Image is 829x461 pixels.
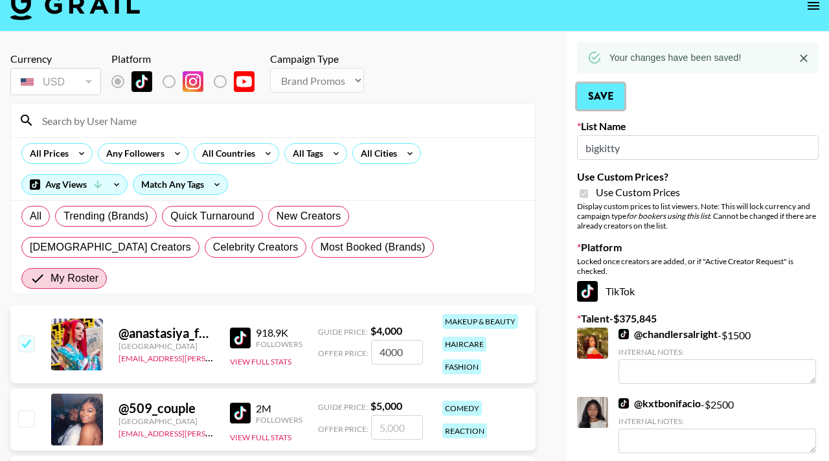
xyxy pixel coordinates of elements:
div: All Countries [194,144,258,163]
div: @ anastasiya_fukkacumi1 [119,325,214,341]
div: All Prices [22,144,71,163]
button: View Full Stats [230,357,291,366]
div: All Cities [353,144,400,163]
span: Use Custom Prices [596,186,680,199]
em: for bookers using this list [626,211,710,221]
span: Offer Price: [318,424,369,434]
div: Currency is locked to USD [10,65,101,98]
span: [DEMOGRAPHIC_DATA] Creators [30,240,191,255]
label: Platform [577,241,819,254]
img: TikTok [131,71,152,92]
span: Celebrity Creators [213,240,299,255]
div: - $ 1500 [619,328,816,384]
button: Close [794,49,813,68]
a: @chandlersalright [619,328,718,341]
label: List Name [577,120,819,133]
span: Offer Price: [318,348,369,358]
img: YouTube [234,71,255,92]
div: TikTok [577,281,819,302]
div: Any Followers [98,144,167,163]
input: 4,000 [371,340,423,365]
span: New Creators [277,208,341,224]
span: My Roster [51,271,98,286]
strong: $ 5,000 [370,399,402,412]
div: Internal Notes: [619,416,816,426]
span: Most Booked (Brands) [320,240,425,255]
div: Locked once creators are added, or if "Active Creator Request" is checked. [577,256,819,276]
div: Internal Notes: [619,347,816,357]
label: Talent - $ 375,845 [577,312,819,325]
div: Your changes have been saved! [609,46,742,69]
div: [GEOGRAPHIC_DATA] [119,416,214,426]
div: Currency [10,52,101,65]
img: Instagram [183,71,203,92]
img: TikTok [230,328,251,348]
div: - $ 2500 [619,397,816,453]
img: TikTok [619,329,629,339]
img: TikTok [230,403,251,423]
div: Display custom prices to list viewers. Note: This will lock currency and campaign type . Cannot b... [577,201,819,231]
span: Guide Price: [318,327,368,337]
img: TikTok [619,398,629,409]
div: [GEOGRAPHIC_DATA] [119,341,214,351]
div: Followers [256,415,302,425]
div: fashion [442,359,481,374]
a: [EMAIL_ADDRESS][PERSON_NAME][DOMAIN_NAME] [119,426,310,438]
div: USD [13,71,98,93]
input: 5,000 [371,415,423,440]
div: All Tags [285,144,326,163]
label: Use Custom Prices? [577,170,819,183]
input: Search by User Name [34,110,527,131]
div: comedy [442,401,482,416]
div: reaction [442,423,487,438]
span: Guide Price: [318,402,368,412]
div: 918.9K [256,326,302,339]
span: Quick Turnaround [170,208,255,224]
div: makeup & beauty [442,314,518,329]
a: @kxtbonifacio [619,397,701,410]
div: Match Any Tags [133,175,227,194]
span: Trending (Brands) [63,208,148,224]
img: TikTok [577,281,598,302]
div: Avg Views [22,175,127,194]
div: Platform [111,52,265,65]
div: Followers [256,339,302,349]
div: haircare [442,337,486,352]
button: View Full Stats [230,433,291,442]
button: Save [577,84,624,109]
div: Campaign Type [270,52,364,65]
strong: $ 4,000 [370,324,402,337]
div: @ 509_couple [119,400,214,416]
a: [EMAIL_ADDRESS][PERSON_NAME][DOMAIN_NAME] [119,351,310,363]
span: All [30,208,41,224]
div: List locked to TikTok. [111,68,265,95]
div: 2M [256,402,302,415]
